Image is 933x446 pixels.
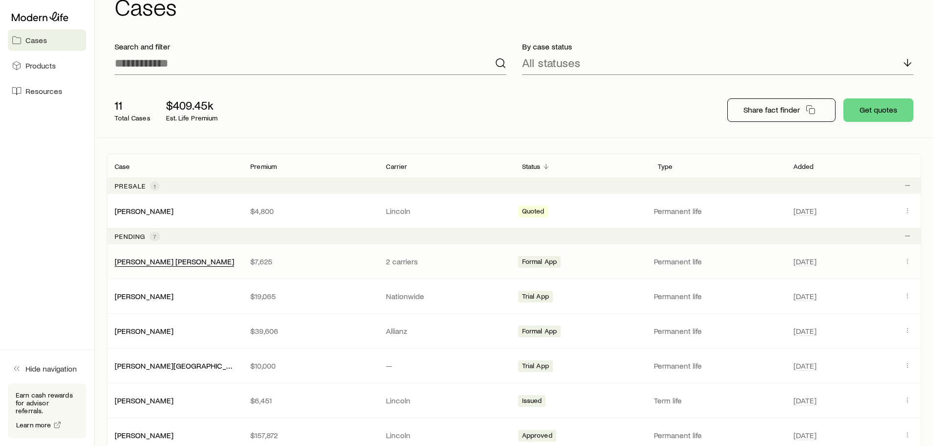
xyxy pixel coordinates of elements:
p: Term life [654,396,782,405]
div: [PERSON_NAME] [115,326,173,336]
a: [PERSON_NAME] [PERSON_NAME] [115,257,234,266]
a: [PERSON_NAME] [115,396,173,405]
div: [PERSON_NAME] [115,396,173,406]
p: Permanent life [654,326,782,336]
p: $39,606 [250,326,370,336]
p: Permanent life [654,361,782,371]
p: Status [522,163,541,170]
div: [PERSON_NAME] [115,430,173,441]
p: — [386,361,506,371]
p: All statuses [522,56,580,70]
p: Lincoln [386,396,506,405]
p: Permanent life [654,430,782,440]
span: Trial App [522,362,549,372]
a: Resources [8,80,86,102]
p: $4,800 [250,206,370,216]
p: Search and filter [115,42,506,51]
span: [DATE] [793,291,816,301]
a: [PERSON_NAME] [115,326,173,335]
span: Products [25,61,56,70]
div: [PERSON_NAME][GEOGRAPHIC_DATA] [115,361,235,371]
p: Type [658,163,673,170]
p: Lincoln [386,430,506,440]
span: Formal App [522,258,557,268]
p: Pending [115,233,145,240]
span: 7 [153,233,156,240]
p: Nationwide [386,291,506,301]
p: Permanent life [654,257,782,266]
a: [PERSON_NAME][GEOGRAPHIC_DATA] [115,361,247,370]
p: Premium [250,163,277,170]
span: Trial App [522,292,549,303]
button: Share fact finder [727,98,836,122]
p: Presale [115,182,146,190]
span: Learn more [16,422,51,428]
a: [PERSON_NAME] [115,430,173,440]
div: Earn cash rewards for advisor referrals.Learn more [8,383,86,438]
p: Share fact finder [743,105,800,115]
button: Get quotes [843,98,913,122]
span: Cases [25,35,47,45]
span: [DATE] [793,430,816,440]
span: Issued [522,397,542,407]
button: Hide navigation [8,358,86,379]
div: [PERSON_NAME] [PERSON_NAME] [115,257,234,267]
span: [DATE] [793,206,816,216]
p: Lincoln [386,206,506,216]
p: Total Cases [115,114,150,122]
p: $10,000 [250,361,370,371]
p: $409.45k [166,98,218,112]
p: $19,065 [250,291,370,301]
span: Hide navigation [25,364,77,374]
p: By case status [522,42,914,51]
span: Approved [522,431,552,442]
span: [DATE] [793,326,816,336]
a: [PERSON_NAME] [115,291,173,301]
div: [PERSON_NAME] [115,291,173,302]
a: Cases [8,29,86,51]
p: $157,872 [250,430,370,440]
span: [DATE] [793,361,816,371]
p: 11 [115,98,150,112]
p: Earn cash rewards for advisor referrals. [16,391,78,415]
p: 2 carriers [386,257,506,266]
a: Products [8,55,86,76]
p: $7,625 [250,257,370,266]
p: Added [793,163,814,170]
p: Permanent life [654,206,782,216]
p: Permanent life [654,291,782,301]
p: Carrier [386,163,407,170]
span: Quoted [522,207,545,217]
a: [PERSON_NAME] [115,206,173,215]
p: Case [115,163,130,170]
p: Allianz [386,326,506,336]
span: Formal App [522,327,557,337]
span: [DATE] [793,257,816,266]
span: [DATE] [793,396,816,405]
p: Est. Life Premium [166,114,218,122]
span: Resources [25,86,62,96]
span: 1 [154,182,156,190]
p: $6,451 [250,396,370,405]
div: [PERSON_NAME] [115,206,173,216]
